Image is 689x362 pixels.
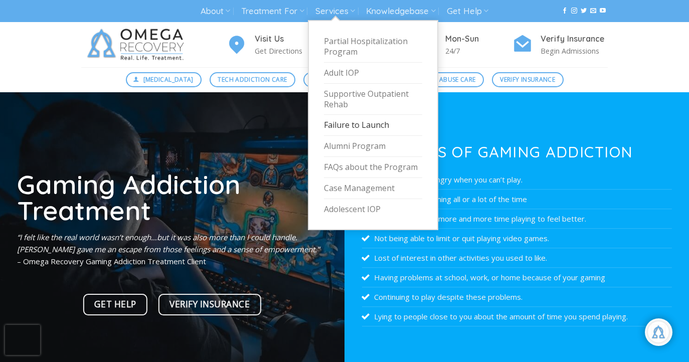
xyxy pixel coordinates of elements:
span: Tech Addiction Care [218,75,287,84]
p: Begin Admissions [541,45,608,57]
a: Partial Hospitalization Program [324,31,422,63]
a: Knowledgebase [366,2,435,21]
a: Substance Abuse Care [394,72,484,87]
iframe: reCAPTCHA [5,325,40,355]
a: Follow on YouTube [600,8,606,15]
span: Verify Insurance [169,297,250,311]
a: Adolescent IOP [324,199,422,220]
li: Not being able to limit or quit playing video games. [362,229,671,248]
a: Treatment For [241,2,304,21]
a: Adult IOP [324,63,422,84]
a: Follow on Instagram [571,8,577,15]
h4: Verify Insurance [541,33,608,46]
li: Continuing to play despite these problems. [362,287,671,307]
a: Send us an email [590,8,596,15]
a: [MEDICAL_DATA] [126,72,202,87]
li: Having problems at school, work, or home because of your gaming [362,268,671,287]
em: “I felt like the real world wasn’t enough…but it was also more than I could handle. [PERSON_NAME]... [17,232,319,254]
li: Lying to people close to you about the amount of time you spend playing. [362,307,671,326]
a: Follow on Facebook [562,8,568,15]
a: About [201,2,230,21]
h1: Gaming Addiction Treatment [17,171,327,224]
li: Feeling upset or angry when you can’t play. [362,170,671,190]
a: Case Management [324,178,422,199]
li: Thinking about gaming all or a lot of the time [362,190,671,209]
a: Verify Insurance [158,294,262,315]
a: Verify Insurance [492,72,564,87]
h4: Visit Us [255,33,322,46]
a: Get Help [83,294,148,315]
span: [MEDICAL_DATA] [143,75,194,84]
h4: Mon-Sun [445,33,512,46]
a: Tech Addiction Care [210,72,295,87]
a: Failure to Launch [324,115,422,136]
img: Omega Recovery [81,22,194,67]
a: Verify Insurance Begin Admissions [512,33,608,57]
span: Substance Abuse Care [402,75,475,84]
p: – Omega Recovery Gaming Addiction Treatment Client [17,231,327,267]
a: Alumni Program [324,136,422,157]
li: Lost of interest in other activities you used to like. [362,248,671,268]
a: Get Help [447,2,488,21]
p: Get Directions [255,45,322,57]
li: Needing to spend more and more time playing to feel better. [362,209,671,229]
a: Services [315,2,355,21]
p: 24/7 [445,45,512,57]
a: FAQs about the Program [324,157,422,178]
a: Visit Us Get Directions [227,33,322,57]
a: Follow on Twitter [581,8,587,15]
span: Get Help [94,297,136,311]
span: Verify Insurance [500,75,555,84]
a: Mental Health Care [303,72,386,87]
a: Supportive Outpatient Rehab [324,84,422,115]
h3: Signs of Gaming Addiction [362,144,671,159]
